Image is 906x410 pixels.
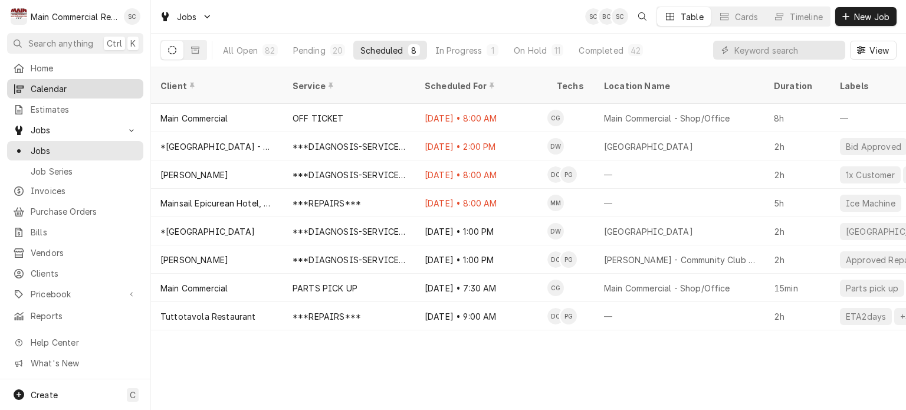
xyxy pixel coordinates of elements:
[7,333,143,352] a: Go to Help Center
[547,308,564,324] div: DC
[867,44,891,57] span: View
[845,169,896,181] div: 1x Customer
[595,189,764,217] div: —
[595,160,764,189] div: —
[415,302,547,330] div: [DATE] • 9:00 AM
[734,41,839,60] input: Keyword search
[7,284,143,304] a: Go to Pricebook
[774,80,819,92] div: Duration
[599,8,615,25] div: BC
[764,245,830,274] div: 2h
[160,225,255,238] div: *[GEOGRAPHIC_DATA]
[547,195,564,211] div: Mike Marchese's Avatar
[560,166,577,183] div: Parker Gilbert's Avatar
[604,140,693,153] div: [GEOGRAPHIC_DATA]
[31,165,137,178] span: Job Series
[107,37,122,50] span: Ctrl
[7,79,143,99] a: Calendar
[31,103,137,116] span: Estimates
[790,11,823,23] div: Timeline
[547,166,564,183] div: Dylan Crawford's Avatar
[554,44,561,57] div: 11
[7,306,143,326] a: Reports
[293,112,344,124] div: OFF TICKET
[7,222,143,242] a: Bills
[7,181,143,201] a: Invoices
[31,205,137,218] span: Purchase Orders
[604,112,730,124] div: Main Commercial - Shop/Office
[160,197,274,209] div: Mainsail Epicurean Hotel, LLC
[852,11,892,23] span: New Job
[31,124,120,136] span: Jobs
[557,80,585,92] div: Techs
[845,197,897,209] div: Ice Machine
[547,280,564,296] div: Caleb Gorton's Avatar
[160,140,274,153] div: *[GEOGRAPHIC_DATA] - Culinary
[11,8,27,25] div: M
[415,132,547,160] div: [DATE] • 2:00 PM
[845,282,900,294] div: Parts pick up
[333,44,343,57] div: 20
[604,282,730,294] div: Main Commercial - Shop/Office
[31,310,137,322] span: Reports
[31,83,137,95] span: Calendar
[547,251,564,268] div: Dylan Crawford's Avatar
[360,44,403,57] div: Scheduled
[31,288,120,300] span: Pricebook
[31,390,58,400] span: Create
[177,11,197,23] span: Jobs
[585,8,602,25] div: Sharon Campbell's Avatar
[764,302,830,330] div: 2h
[265,44,275,57] div: 82
[160,169,228,181] div: [PERSON_NAME]
[31,357,136,369] span: What's New
[612,8,628,25] div: SC
[850,41,897,60] button: View
[845,140,902,153] div: Bid Approved
[415,217,547,245] div: [DATE] • 1:00 PM
[293,80,403,92] div: Service
[7,33,143,54] button: Search anythingCtrlK
[130,389,136,401] span: C
[7,243,143,263] a: Vendors
[415,104,547,132] div: [DATE] • 8:00 AM
[595,302,764,330] div: —
[612,8,628,25] div: Sharon Campbell's Avatar
[547,223,564,240] div: DW
[764,217,830,245] div: 2h
[560,166,577,183] div: PG
[415,274,547,302] div: [DATE] • 7:30 AM
[293,44,326,57] div: Pending
[28,37,93,50] span: Search anything
[599,8,615,25] div: Bookkeeper Main Commercial's Avatar
[764,104,830,132] div: 8h
[547,280,564,296] div: CG
[604,225,693,238] div: [GEOGRAPHIC_DATA]
[585,8,602,25] div: SC
[514,44,547,57] div: On Hold
[681,11,704,23] div: Table
[31,185,137,197] span: Invoices
[560,251,577,268] div: PG
[764,132,830,160] div: 2h
[7,202,143,221] a: Purchase Orders
[579,44,623,57] div: Completed
[7,162,143,181] a: Job Series
[633,7,652,26] button: Open search
[7,141,143,160] a: Jobs
[160,254,228,266] div: [PERSON_NAME]
[223,44,258,57] div: All Open
[7,100,143,119] a: Estimates
[415,245,547,274] div: [DATE] • 1:00 PM
[631,44,641,57] div: 42
[604,80,753,92] div: Location Name
[764,160,830,189] div: 2h
[160,310,256,323] div: Tuttotavola Restaurant
[160,112,228,124] div: Main Commercial
[547,195,564,211] div: MM
[547,110,564,126] div: CG
[560,308,577,324] div: PG
[415,189,547,217] div: [DATE] • 8:00 AM
[560,251,577,268] div: Parker Gilbert's Avatar
[435,44,482,57] div: In Progress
